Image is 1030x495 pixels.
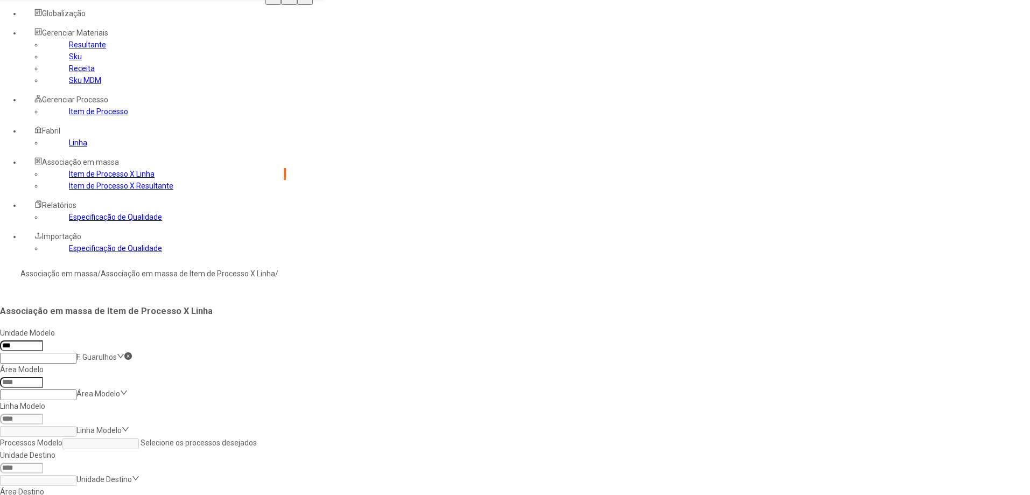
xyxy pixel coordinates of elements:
[42,232,81,241] span: Importação
[42,95,108,104] span: Gerenciar Processo
[101,269,275,278] a: Associação em massa de Item de Processo X Linha
[76,475,132,484] nz-select-placeholder: Unidade Destino
[141,438,257,447] nz-select-placeholder: Selecione os processos desejados
[69,64,95,73] a: Receita
[69,213,162,221] a: Especificação de Qualidade
[42,29,108,37] span: Gerenciar Materiais
[42,158,119,166] span: Associação em massa
[69,244,162,253] a: Especificação de Qualidade
[97,269,101,278] nz-breadcrumb-separator: /
[275,269,278,278] nz-breadcrumb-separator: /
[69,107,128,116] a: Item de Processo
[76,426,122,435] nz-select-placeholder: Linha Modelo
[69,52,82,61] a: Sku
[76,353,117,361] nz-select-item: F. Guarulhos
[69,76,101,85] a: Sku MDM
[42,127,60,135] span: Fabril
[76,389,120,398] nz-select-placeholder: Área Modelo
[42,201,76,210] span: Relatórios
[20,269,97,278] a: Associação em massa
[69,170,155,178] a: Item de Processo X Linha
[42,9,86,18] span: Globalização
[69,138,87,147] a: Linha
[69,40,106,49] a: Resultante
[69,182,173,190] a: Item de Processo X Resultante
